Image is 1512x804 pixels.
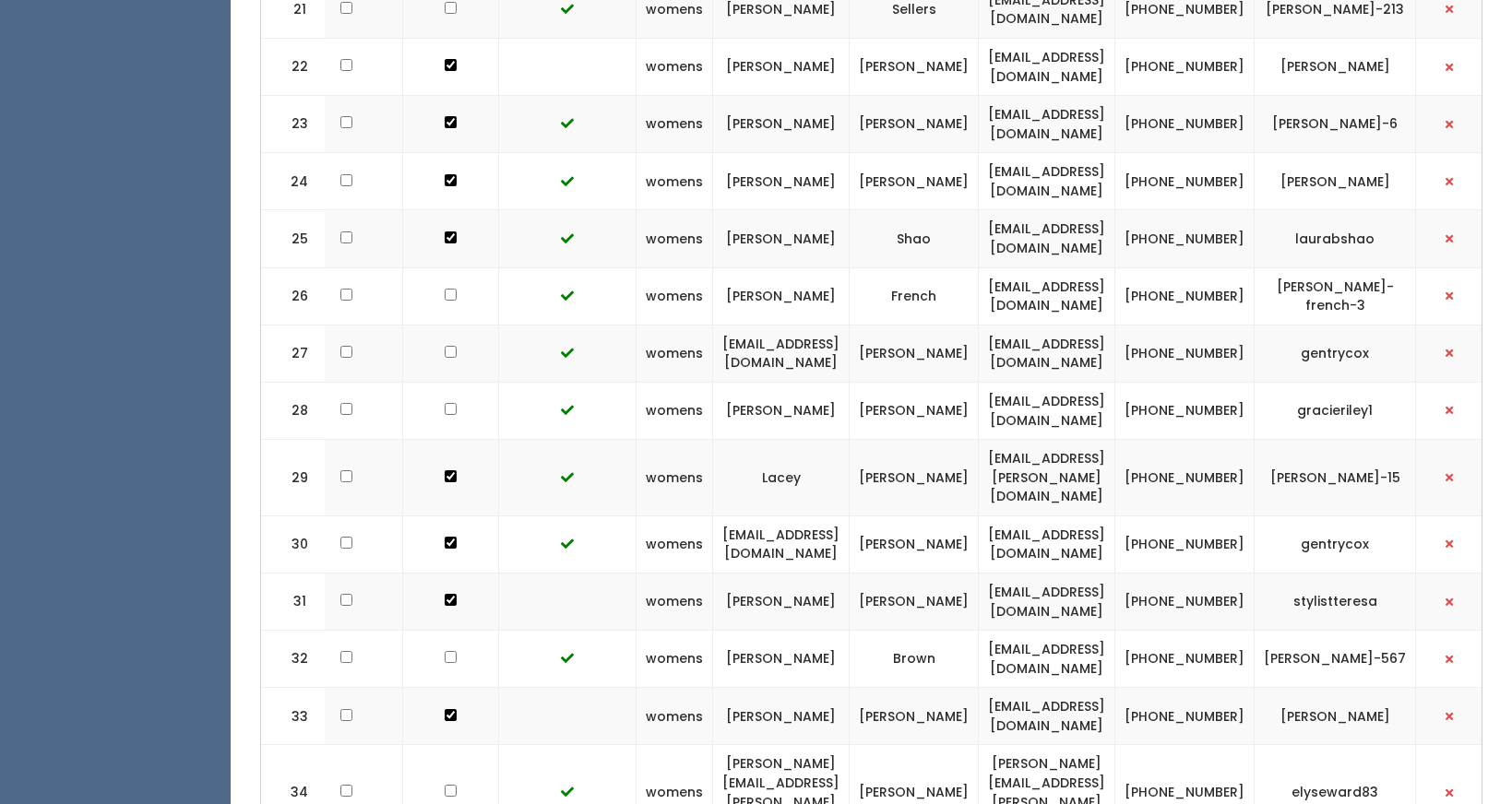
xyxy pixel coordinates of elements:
td: womens [637,515,713,573]
td: 23 [261,96,326,153]
td: Lacey [713,440,850,516]
td: [PERSON_NAME] [850,96,979,153]
td: [PERSON_NAME] [850,688,979,745]
td: [EMAIL_ADDRESS][DOMAIN_NAME] [979,382,1115,439]
td: [PERSON_NAME]-567 [1255,631,1416,688]
td: [PERSON_NAME] [1255,153,1416,210]
td: [PHONE_NUMBER] [1115,267,1255,325]
td: [PHONE_NUMBER] [1115,573,1255,630]
td: [PERSON_NAME] [850,153,979,210]
td: [PHONE_NUMBER] [1115,688,1255,745]
td: [PERSON_NAME] [713,267,850,325]
td: [PERSON_NAME] [850,515,979,573]
td: gracieriley1 [1255,382,1416,439]
td: Shao [850,210,979,267]
td: [PHONE_NUMBER] [1115,153,1255,210]
td: [PERSON_NAME] [713,573,850,630]
td: French [850,267,979,325]
td: [PHONE_NUMBER] [1115,631,1255,688]
td: 24 [261,153,326,210]
td: [PERSON_NAME] [713,210,850,267]
td: [EMAIL_ADDRESS][DOMAIN_NAME] [979,267,1115,325]
td: gentrycox [1255,515,1416,573]
td: [PERSON_NAME]-french-3 [1255,267,1416,325]
td: [PERSON_NAME] [713,631,850,688]
td: [EMAIL_ADDRESS][DOMAIN_NAME] [979,38,1115,95]
td: [PHONE_NUMBER] [1115,38,1255,95]
td: 22 [261,38,326,95]
td: 32 [261,631,326,688]
td: [PERSON_NAME] [713,96,850,153]
td: laurabshao [1255,210,1416,267]
td: [EMAIL_ADDRESS][DOMAIN_NAME] [979,153,1115,210]
td: [EMAIL_ADDRESS][DOMAIN_NAME] [979,631,1115,688]
td: womens [637,210,713,267]
td: [PHONE_NUMBER] [1115,515,1255,573]
td: [EMAIL_ADDRESS][DOMAIN_NAME] [713,325,850,382]
td: [PERSON_NAME]-15 [1255,440,1416,516]
td: [PERSON_NAME] [1255,38,1416,95]
td: [PERSON_NAME] [713,153,850,210]
td: womens [637,267,713,325]
td: [PERSON_NAME] [850,573,979,630]
td: [PHONE_NUMBER] [1115,382,1255,439]
td: 30 [261,515,326,573]
td: [PERSON_NAME] [850,382,979,439]
td: womens [637,325,713,382]
td: [PHONE_NUMBER] [1115,440,1255,516]
td: [EMAIL_ADDRESS][DOMAIN_NAME] [979,210,1115,267]
td: womens [637,382,713,439]
td: [EMAIL_ADDRESS][DOMAIN_NAME] [979,96,1115,153]
td: womens [637,573,713,630]
td: womens [637,688,713,745]
td: womens [637,153,713,210]
td: [EMAIL_ADDRESS][PERSON_NAME][DOMAIN_NAME] [979,440,1115,516]
td: 29 [261,440,326,516]
td: womens [637,631,713,688]
td: womens [637,440,713,516]
td: [PERSON_NAME] [850,38,979,95]
td: stylistteresa [1255,573,1416,630]
td: [EMAIL_ADDRESS][DOMAIN_NAME] [979,515,1115,573]
td: [EMAIL_ADDRESS][DOMAIN_NAME] [979,573,1115,630]
td: [PERSON_NAME] [713,382,850,439]
td: [PHONE_NUMBER] [1115,96,1255,153]
td: gentrycox [1255,325,1416,382]
td: [PHONE_NUMBER] [1115,210,1255,267]
td: [PERSON_NAME]-6 [1255,96,1416,153]
td: [PERSON_NAME] [1255,688,1416,745]
td: 28 [261,382,326,439]
td: Brown [850,631,979,688]
td: 31 [261,573,326,630]
td: 25 [261,210,326,267]
td: [PERSON_NAME] [713,38,850,95]
td: 26 [261,267,326,325]
td: womens [637,38,713,95]
td: [PERSON_NAME] [713,688,850,745]
td: [EMAIL_ADDRESS][DOMAIN_NAME] [979,688,1115,745]
td: 33 [261,688,326,745]
td: [PERSON_NAME] [850,440,979,516]
td: womens [637,96,713,153]
td: [PHONE_NUMBER] [1115,325,1255,382]
td: [PERSON_NAME] [850,325,979,382]
td: [EMAIL_ADDRESS][DOMAIN_NAME] [979,325,1115,382]
td: 27 [261,325,326,382]
td: [EMAIL_ADDRESS][DOMAIN_NAME] [713,515,850,573]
